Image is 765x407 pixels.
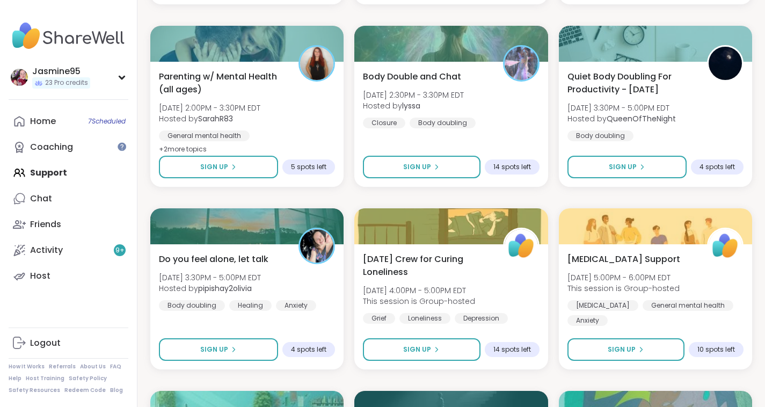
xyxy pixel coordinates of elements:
a: About Us [80,363,106,370]
button: Sign Up [363,156,480,178]
span: 10 spots left [697,345,735,354]
div: Body doubling [159,300,225,311]
span: Sign Up [200,162,228,172]
div: Grief [363,313,395,324]
span: [DATE] 4:00PM - 5:00PM EDT [363,285,475,296]
span: Body Double and Chat [363,70,461,83]
span: 23 Pro credits [45,78,88,88]
div: Activity [30,244,63,256]
div: Closure [363,118,405,128]
a: Blog [110,387,123,394]
a: Host Training [26,375,64,382]
span: Hosted by [363,100,464,111]
iframe: Spotlight [118,142,126,151]
div: Depression [455,313,508,324]
img: ShareWell [505,229,538,263]
span: [DATE] 3:30PM - 5:00PM EDT [567,103,676,113]
span: Do you feel alone, let talk [159,253,268,266]
a: Safety Resources [9,387,60,394]
span: 5 spots left [291,163,326,171]
span: Sign Up [609,162,637,172]
div: Host [30,270,50,282]
div: General mental health [159,130,250,141]
a: Logout [9,330,128,356]
img: lyssa [505,47,538,80]
img: ShareWell Nav Logo [9,17,128,55]
b: SarahR83 [198,113,233,124]
span: Sign Up [403,345,431,354]
b: QueenOfTheNight [607,113,676,124]
span: [DATE] 2:00PM - 3:30PM EDT [159,103,260,113]
div: [MEDICAL_DATA] [567,300,638,311]
a: Friends [9,212,128,237]
span: [DATE] 2:30PM - 3:30PM EDT [363,90,464,100]
span: This session is Group-hosted [567,283,680,294]
a: How It Works [9,363,45,370]
span: Sign Up [200,345,228,354]
span: 4 spots left [291,345,326,354]
div: Body doubling [567,130,633,141]
div: Home [30,115,56,127]
button: Sign Up [159,338,278,361]
div: Healing [229,300,272,311]
div: Anxiety [276,300,316,311]
a: FAQ [110,363,121,370]
span: This session is Group-hosted [363,296,475,307]
span: [DATE] 3:30PM - 5:00PM EDT [159,272,261,283]
div: General mental health [643,300,733,311]
a: Home7Scheduled [9,108,128,134]
div: Body doubling [410,118,476,128]
span: [DATE] 5:00PM - 6:00PM EDT [567,272,680,283]
img: ShareWell [709,229,742,263]
span: Parenting w/ Mental Health (all ages) [159,70,287,96]
span: Sign Up [403,162,431,172]
div: Chat [30,193,52,205]
a: Activity9+ [9,237,128,263]
a: Redeem Code [64,387,106,394]
button: Sign Up [363,338,480,361]
a: Host [9,263,128,289]
span: 14 spots left [493,163,531,171]
a: Coaching [9,134,128,160]
b: pipishay2olivia [198,283,252,294]
img: SarahR83 [300,47,333,80]
a: Safety Policy [69,375,107,382]
img: QueenOfTheNight [709,47,742,80]
div: Logout [30,337,61,349]
div: Jasmine95 [32,66,90,77]
span: Hosted by [159,283,261,294]
div: Anxiety [567,315,608,326]
img: Jasmine95 [11,69,28,86]
span: 9 + [115,246,125,255]
span: Sign Up [608,345,636,354]
span: 7 Scheduled [88,117,126,126]
span: Hosted by [159,113,260,124]
button: Sign Up [567,156,687,178]
div: Friends [30,219,61,230]
span: [MEDICAL_DATA] Support [567,253,680,266]
span: Quiet Body Doubling For Productivity - [DATE] [567,70,695,96]
span: [DATE] Crew for Curing Loneliness [363,253,491,279]
div: Loneliness [399,313,450,324]
button: Sign Up [159,156,278,178]
img: pipishay2olivia [300,229,333,263]
span: 4 spots left [700,163,735,171]
span: 14 spots left [493,345,531,354]
b: lyssa [402,100,420,111]
div: Coaching [30,141,73,153]
button: Sign Up [567,338,684,361]
span: Hosted by [567,113,676,124]
a: Chat [9,186,128,212]
a: Referrals [49,363,76,370]
a: Help [9,375,21,382]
